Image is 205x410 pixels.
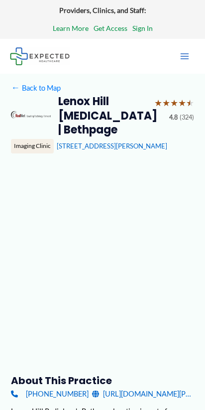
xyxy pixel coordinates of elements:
[180,112,194,124] span: (324)
[92,387,194,401] a: [URL][DOMAIN_NAME][PERSON_NAME]
[94,22,127,35] a: Get Access
[11,374,194,387] h3: About this practice
[11,81,60,95] a: ←Back to Map
[11,387,88,401] a: [PHONE_NUMBER]
[53,22,89,35] a: Learn More
[178,95,186,112] span: ★
[11,83,20,92] span: ←
[58,95,147,137] h2: Lenox Hill [MEDICAL_DATA] | Bethpage
[57,142,167,150] a: [STREET_ADDRESS][PERSON_NAME]
[11,139,54,153] div: Imaging Clinic
[174,46,195,67] button: Main menu toggle
[186,95,194,112] span: ★
[169,112,178,124] span: 4.8
[59,6,146,14] strong: Providers, Clinics, and Staff:
[162,95,170,112] span: ★
[132,22,153,35] a: Sign In
[10,47,70,65] img: Expected Healthcare Logo - side, dark font, small
[154,95,162,112] span: ★
[170,95,178,112] span: ★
